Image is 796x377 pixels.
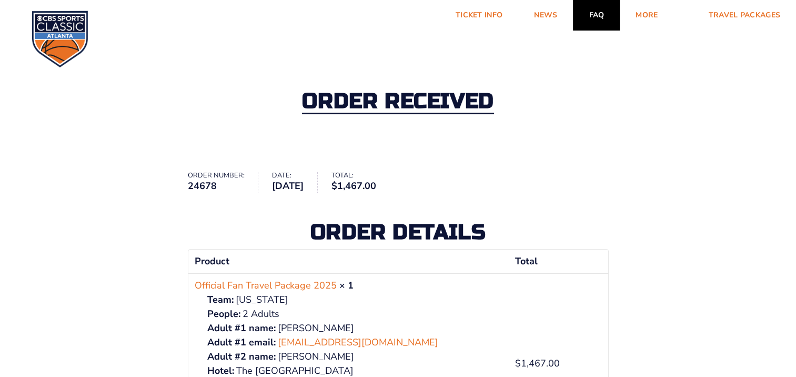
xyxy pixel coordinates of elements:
li: Total: [331,172,389,193]
h2: Order received [302,91,493,114]
strong: Adult #2 name: [207,350,276,364]
a: [EMAIL_ADDRESS][DOMAIN_NAME] [278,335,438,350]
strong: 24678 [188,179,245,193]
p: [US_STATE] [207,293,503,307]
th: Product [188,250,509,273]
h2: Order details [188,222,609,243]
p: [PERSON_NAME] [207,321,503,335]
a: Official Fan Travel Package 2025 [195,279,337,293]
strong: Adult #1 name: [207,321,276,335]
span: $ [331,180,337,192]
th: Total [509,250,608,273]
strong: × 1 [339,279,354,292]
span: $ [515,357,521,370]
img: CBS Sports Classic [32,11,88,67]
li: Order number: [188,172,259,193]
p: [PERSON_NAME] [207,350,503,364]
bdi: 1,467.00 [515,357,560,370]
strong: Adult #1 email: [207,335,276,350]
p: 2 Adults [207,307,503,321]
bdi: 1,467.00 [331,180,376,192]
strong: Team: [207,293,234,307]
strong: [DATE] [272,179,304,193]
strong: People: [207,307,240,321]
li: Date: [272,172,318,193]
